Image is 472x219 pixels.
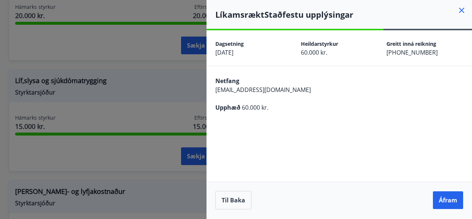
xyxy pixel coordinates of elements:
span: [EMAIL_ADDRESS][DOMAIN_NAME] [215,86,311,94]
h4: Líkamsrækt Staðfestu upplýsingar [215,9,472,20]
span: Heildarstyrkur [301,40,338,47]
button: Til baka [215,191,251,209]
span: Netfang [215,77,239,85]
span: [PHONE_NUMBER] [386,48,438,57]
span: Dagsetning [215,40,244,47]
span: 60.000 kr. [301,48,327,57]
span: [DATE] [215,48,233,57]
button: Áfram [433,191,463,209]
span: Greitt inná reikning [386,40,436,47]
span: Upphæð [215,103,240,112]
span: 60.000 kr. [242,103,268,112]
